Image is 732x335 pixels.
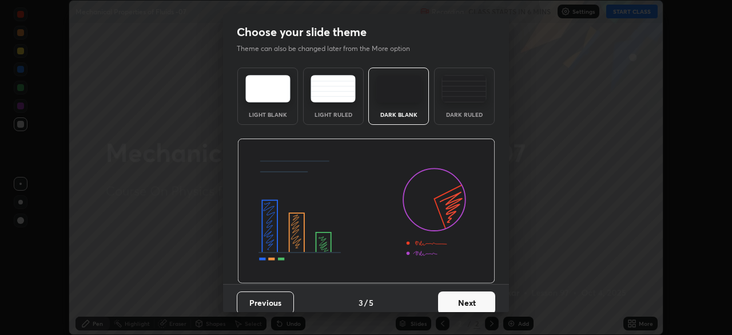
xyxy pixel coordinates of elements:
div: Dark Blank [376,112,421,117]
img: lightTheme.e5ed3b09.svg [245,75,291,103]
button: Previous [237,291,294,314]
img: darkThemeBanner.d06ce4a2.svg [237,139,495,284]
img: darkRuledTheme.de295e13.svg [441,75,487,103]
img: darkTheme.f0cc69e5.svg [376,75,421,103]
div: Dark Ruled [441,112,487,117]
div: Light Ruled [311,112,356,117]
p: Theme can also be changed later from the More option [237,44,422,54]
div: Light Blank [245,112,291,117]
h4: / [364,297,368,309]
h4: 3 [359,297,363,309]
h4: 5 [369,297,373,309]
h2: Choose your slide theme [237,25,367,40]
img: lightRuledTheme.5fabf969.svg [311,75,356,103]
button: Next [438,291,495,314]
